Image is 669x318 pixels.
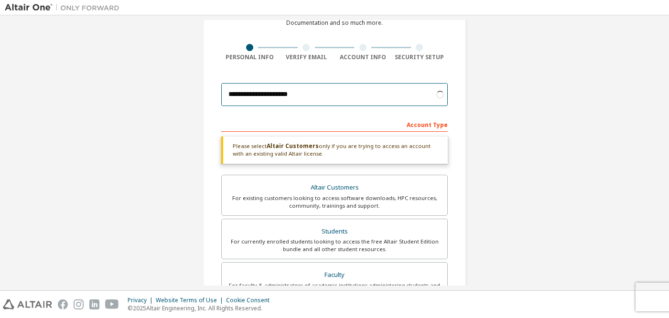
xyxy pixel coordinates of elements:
div: Verify Email [278,53,335,61]
img: Altair One [5,3,124,12]
div: Cookie Consent [226,297,275,304]
div: Faculty [227,268,442,282]
div: Altair Customers [227,181,442,194]
div: For existing customers looking to access software downloads, HPC resources, community, trainings ... [227,194,442,210]
div: For faculty & administrators of academic institutions administering students and accessing softwa... [227,282,442,297]
div: Security Setup [391,53,448,61]
div: Account Info [334,53,391,61]
img: instagram.svg [74,299,84,309]
div: Account Type [221,117,448,132]
div: Please select only if you are trying to access an account with an existing valid Altair license. [221,137,448,164]
img: linkedin.svg [89,299,99,309]
div: For currently enrolled students looking to access the free Altair Student Edition bundle and all ... [227,238,442,253]
p: © 2025 Altair Engineering, Inc. All Rights Reserved. [128,304,275,312]
b: Altair Customers [267,142,319,150]
div: Website Terms of Use [156,297,226,304]
img: facebook.svg [58,299,68,309]
div: Privacy [128,297,156,304]
img: youtube.svg [105,299,119,309]
img: altair_logo.svg [3,299,52,309]
div: Personal Info [221,53,278,61]
div: Students [227,225,442,238]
